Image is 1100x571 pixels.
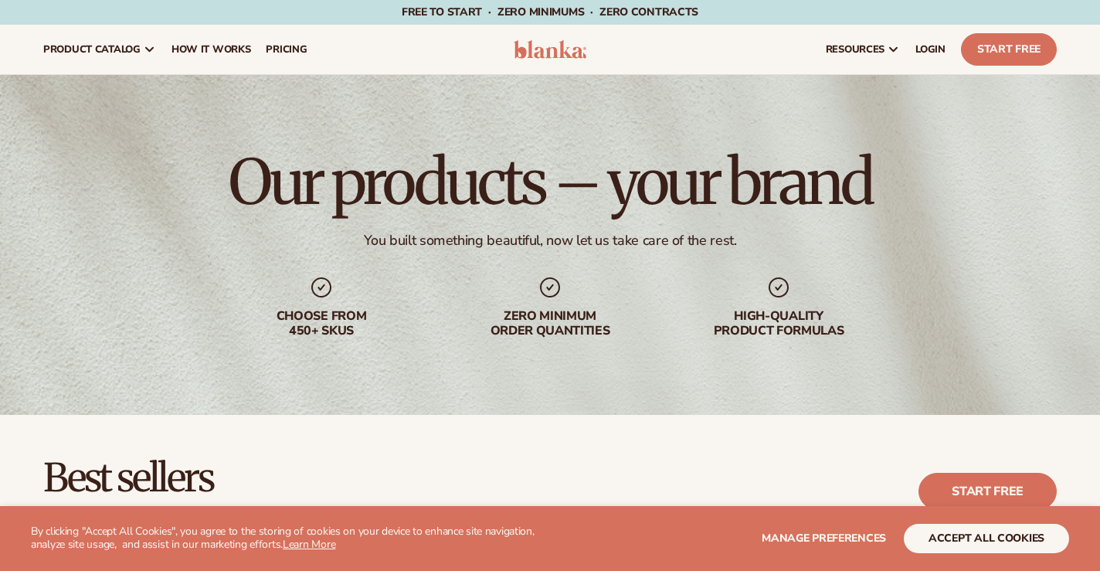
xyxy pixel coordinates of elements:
[818,25,908,74] a: resources
[229,151,871,213] h1: Our products – your brand
[222,309,420,338] div: Choose from 450+ Skus
[908,25,953,74] a: LOGIN
[762,524,886,553] button: Manage preferences
[762,531,886,546] span: Manage preferences
[283,537,335,552] a: Learn More
[43,43,141,56] span: product catalog
[258,25,314,74] a: pricing
[904,524,1069,553] button: accept all cookies
[402,5,698,19] span: Free to start · ZERO minimums · ZERO contracts
[43,458,456,499] h2: Best sellers
[514,40,586,59] img: logo
[680,309,878,338] div: High-quality product formulas
[171,43,251,56] span: How It Works
[164,25,259,74] a: How It Works
[36,25,164,74] a: product catalog
[266,43,307,56] span: pricing
[915,43,946,56] span: LOGIN
[364,232,737,250] div: You built something beautiful, now let us take care of the rest.
[451,309,649,338] div: Zero minimum order quantities
[31,525,569,552] p: By clicking "Accept All Cookies", you agree to the storing of cookies on your device to enhance s...
[826,43,884,56] span: resources
[918,473,1057,510] a: Start free
[961,33,1057,66] a: Start Free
